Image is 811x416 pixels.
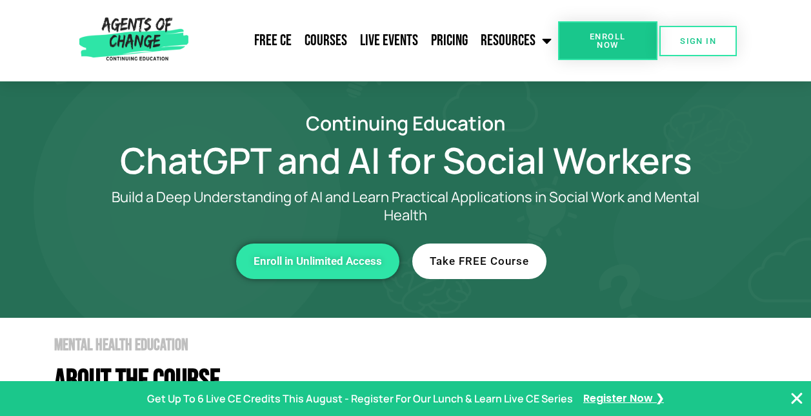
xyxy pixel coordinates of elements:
[248,25,298,57] a: Free CE
[425,25,474,57] a: Pricing
[90,188,722,224] p: Build a Deep Understanding of AI and Learn Practical Applications in Social Work and Mental Health
[254,256,382,267] span: Enroll in Unlimited Access
[194,25,558,57] nav: Menu
[147,390,573,408] p: Get Up To 6 Live CE Credits This August - Register For Our Lunch & Learn Live CE Series
[558,21,657,60] a: Enroll Now
[430,256,529,267] span: Take FREE Course
[38,114,774,132] h2: Continuing Education
[412,244,546,279] a: Take FREE Course
[474,25,558,57] a: Resources
[789,391,805,406] button: Close Banner
[659,26,737,56] a: SIGN IN
[54,366,774,395] h4: About The Course
[38,145,774,175] h1: ChatGPT and AI for Social Workers
[236,244,399,279] a: Enroll in Unlimited Access
[583,390,664,408] a: Register Now ❯
[54,337,774,353] h2: Mental Health Education
[354,25,425,57] a: Live Events
[579,32,637,49] span: Enroll Now
[298,25,354,57] a: Courses
[680,37,716,45] span: SIGN IN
